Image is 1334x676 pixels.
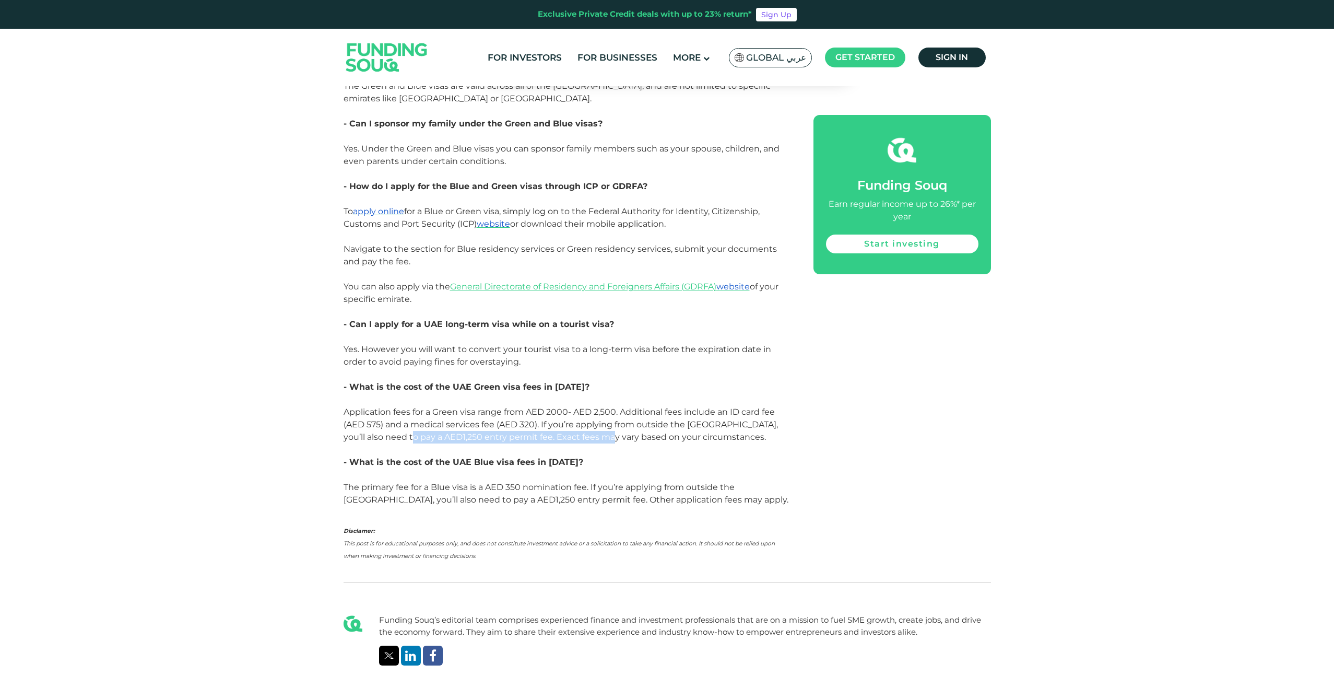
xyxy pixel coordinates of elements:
em: This post is for educational purposes only, and does not constitute investment advice or a solici... [344,540,775,560]
div: Earn regular income up to 26%* per year [826,198,978,223]
span: - What is the cost of the UAE Green visa fees in [DATE]? [344,382,589,392]
span: Get started [835,52,895,62]
em: Disclamer: [344,528,375,534]
span: Yes. However you will want to convert your tourist visa to a long-term visa before the expiration... [344,344,771,367]
img: Blog Author [344,614,362,633]
span: You can also apply via the of your specific emirate. [344,282,778,304]
a: apply online [353,206,404,216]
a: Sign in [918,48,986,67]
span: - Can I sponsor my family under the Green and Blue visas? [344,119,603,129]
div: Funding Souq’s editorial team comprises experienced finance and investment professionals that are... [379,614,991,638]
img: SA Flag [735,53,744,62]
a: Sign Up [756,8,797,21]
span: Sign in [936,52,968,62]
img: twitter [384,652,394,659]
a: For Investors [485,49,564,66]
span: The primary fee for a Blue visa is a AED 350 nomination fee. If you’re applying from outside the ... [344,482,788,505]
span: Funding Souq [857,178,947,193]
span: Yes. Under the Green and Blue visas you can sponsor family members such as your spouse, children,... [344,144,780,166]
img: Logo [336,31,438,84]
span: website [716,282,750,292]
span: - Can I apply for a UAE long-term visa while on a tourist visa? [344,319,614,329]
span: - How do I apply for the Blue and Green visas through ICP or GDRFA? [344,181,647,191]
div: Exclusive Private Credit deals with up to 23% return* [538,8,752,20]
span: - What is the cost of the UAE Blue visa fees in [DATE]? [344,457,583,467]
span: Application fees for a Green visa range from AED 2000- AED 2,500. Additional fees include an ID c... [344,407,778,442]
a: For Businesses [575,49,660,66]
span: More [673,52,701,63]
a: General Directorate of Residency and Foreigners Affairs (GDRFA)website [450,282,750,292]
a: Start investing [826,235,978,253]
img: fsicon [888,136,916,165]
a: website [477,219,510,229]
span: To for a Blue or Green visa, simply log on to the Federal Authority for Identity, Citizenship, Cu... [344,206,777,266]
span: Global عربي [746,52,806,64]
